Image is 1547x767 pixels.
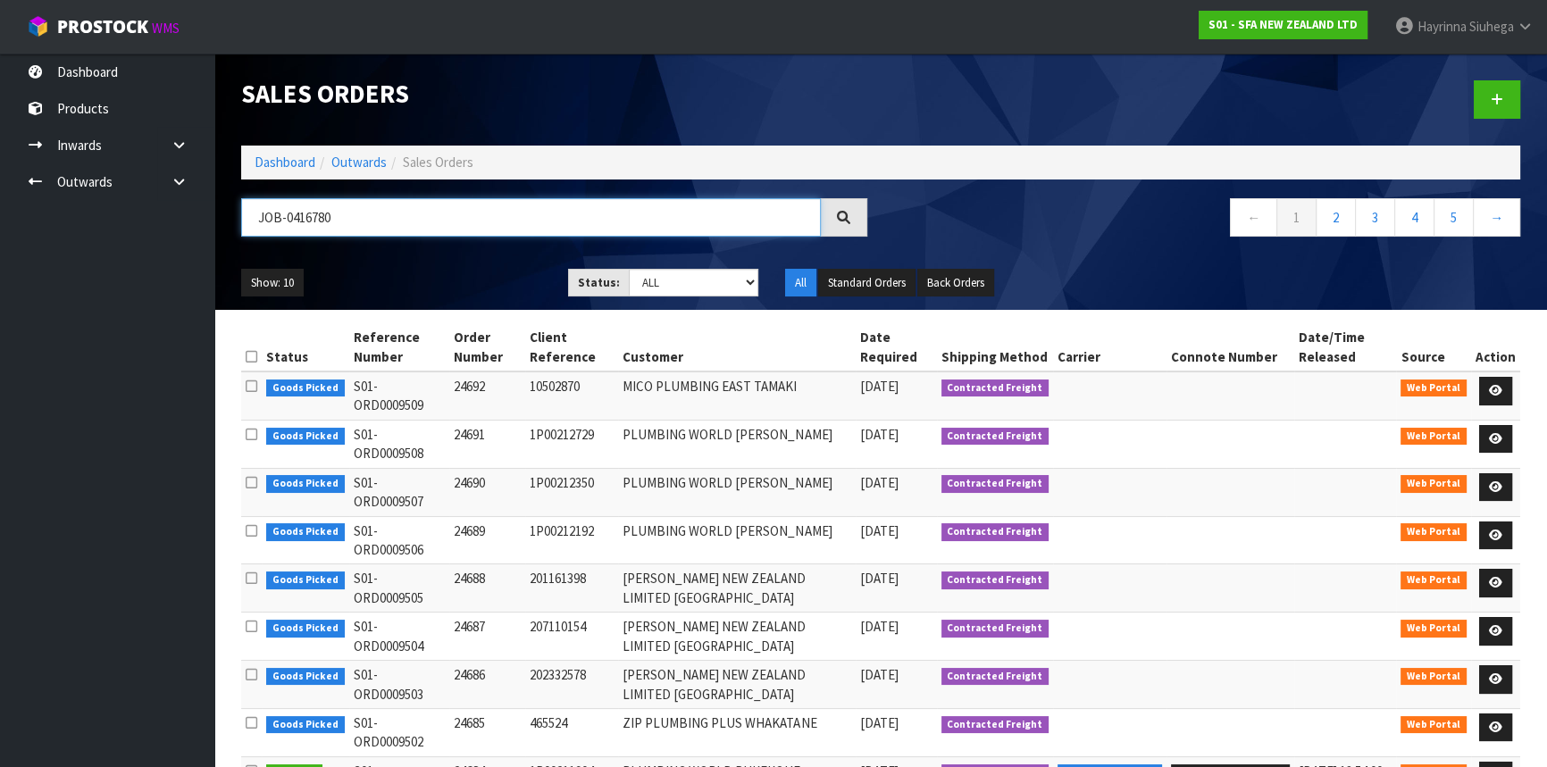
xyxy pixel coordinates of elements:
th: Connote Number [1167,323,1295,371]
a: Dashboard [255,154,315,171]
td: [PERSON_NAME] NEW ZEALAND LIMITED [GEOGRAPHIC_DATA] [618,661,855,709]
span: Goods Picked [266,475,345,493]
button: All [785,269,816,297]
td: S01-ORD0009507 [349,468,450,516]
td: 10502870 [525,371,618,420]
th: Shipping Method [937,323,1054,371]
span: Web Portal [1401,668,1467,686]
td: 201161398 [525,564,618,613]
td: S01-ORD0009508 [349,420,450,468]
td: 24687 [449,613,525,661]
a: 5 [1434,198,1474,237]
span: Siuhega [1469,18,1514,35]
span: Contracted Freight [941,475,1049,493]
strong: Status: [578,275,620,290]
input: Search sales orders [241,198,821,237]
small: WMS [152,20,180,37]
span: Goods Picked [266,668,345,686]
td: 1P00212350 [525,468,618,516]
td: S01-ORD0009503 [349,661,450,709]
span: Contracted Freight [941,379,1049,397]
td: 24686 [449,661,525,709]
a: 1 [1276,198,1317,237]
td: 207110154 [525,613,618,661]
button: Back Orders [917,269,994,297]
span: Sales Orders [403,154,473,171]
span: Contracted Freight [941,620,1049,638]
nav: Page navigation [894,198,1520,242]
th: Date Required [856,323,937,371]
a: 4 [1394,198,1434,237]
td: PLUMBING WORLD [PERSON_NAME] [618,516,855,564]
span: Contracted Freight [941,523,1049,541]
span: Web Portal [1401,620,1467,638]
td: S01-ORD0009505 [349,564,450,613]
strong: S01 - SFA NEW ZEALAND LTD [1208,17,1358,32]
span: Web Portal [1401,428,1467,446]
span: Web Portal [1401,716,1467,734]
span: Goods Picked [266,523,345,541]
span: Web Portal [1401,523,1467,541]
span: [DATE] [860,426,899,443]
img: cube-alt.png [27,15,49,38]
td: 1P00212729 [525,420,618,468]
span: Web Portal [1401,475,1467,493]
th: Reference Number [349,323,450,371]
button: Show: 10 [241,269,304,297]
span: Contracted Freight [941,716,1049,734]
td: PLUMBING WORLD [PERSON_NAME] [618,468,855,516]
th: Status [262,323,349,371]
span: [DATE] [860,570,899,587]
span: Goods Picked [266,379,345,397]
button: Standard Orders [818,269,916,297]
span: [DATE] [860,714,899,731]
th: Carrier [1053,323,1167,371]
span: Contracted Freight [941,668,1049,686]
span: Contracted Freight [941,571,1049,589]
td: 24692 [449,371,525,420]
td: ZIP PLUMBING PLUS WHAKATANE [618,708,855,756]
span: Web Portal [1401,379,1467,397]
td: S01-ORD0009504 [349,613,450,661]
a: Outwards [331,154,387,171]
td: 24685 [449,708,525,756]
td: MICO PLUMBING EAST TAMAKI [618,371,855,420]
td: 24689 [449,516,525,564]
th: Customer [618,323,855,371]
a: 2 [1316,198,1356,237]
a: → [1473,198,1520,237]
td: 24690 [449,468,525,516]
a: ← [1230,198,1277,237]
td: 465524 [525,708,618,756]
span: Goods Picked [266,716,345,734]
td: 24691 [449,420,525,468]
td: [PERSON_NAME] NEW ZEALAND LIMITED [GEOGRAPHIC_DATA] [618,613,855,661]
td: S01-ORD0009502 [349,708,450,756]
span: ProStock [57,15,148,38]
span: Goods Picked [266,620,345,638]
td: 1P00212192 [525,516,618,564]
span: Web Portal [1401,571,1467,589]
span: Goods Picked [266,571,345,589]
td: 202332578 [525,661,618,709]
td: S01-ORD0009506 [349,516,450,564]
td: PLUMBING WORLD [PERSON_NAME] [618,420,855,468]
span: Hayrinna [1417,18,1467,35]
span: [DATE] [860,474,899,491]
td: 24688 [449,564,525,613]
a: 3 [1355,198,1395,237]
span: [DATE] [860,378,899,395]
th: Source [1396,323,1471,371]
a: S01 - SFA NEW ZEALAND LTD [1199,11,1367,39]
span: [DATE] [860,666,899,683]
h1: Sales Orders [241,80,867,108]
th: Order Number [449,323,525,371]
span: [DATE] [860,522,899,539]
th: Action [1471,323,1520,371]
td: S01-ORD0009509 [349,371,450,420]
span: Goods Picked [266,428,345,446]
span: Contracted Freight [941,428,1049,446]
span: [DATE] [860,618,899,635]
th: Client Reference [525,323,618,371]
td: [PERSON_NAME] NEW ZEALAND LIMITED [GEOGRAPHIC_DATA] [618,564,855,613]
